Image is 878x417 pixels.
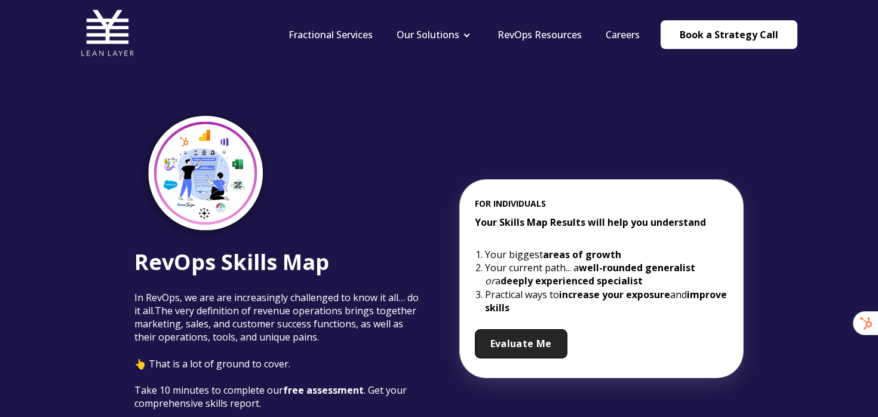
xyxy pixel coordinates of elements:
div: Navigation Menu [277,28,652,41]
span: FOR INDIVIDUALS [475,199,728,208]
strong: improve skills [485,288,727,314]
a: Fractional Services [288,28,373,41]
span: In RevOps, we are are increasingly challenged to know it all… do it all. [134,291,419,317]
span: free assessment [283,384,364,397]
img: Skills [134,105,274,244]
strong: well-rounded generalist [579,261,695,274]
em: or [485,274,495,287]
a: Book a Strategy Call [661,20,797,49]
li: Practical ways to and [485,288,728,315]
li: Your biggest [485,248,728,261]
span: 👆 That is a lot of ground to cover. Take 10 minutes to complete our . Get your comprehensive skil... [134,357,407,410]
a: Our Solutions [397,28,459,41]
li: Your current path... a a [485,261,728,288]
a: RevOps Resources [498,28,582,41]
span: RevOps Skills Map [134,247,329,277]
strong: areas of growth [543,248,621,261]
strong: deeply experienced specialist [501,274,643,287]
a: Evaluate Me [475,329,567,359]
span: Evaluate Me [490,337,552,350]
strong: Your Skills Map Results will help you understand [475,216,706,229]
a: Careers [606,28,640,41]
img: Lean Layer Logo [81,6,134,60]
span: The very definition of revenue operations brings together marketing, sales, and customer success ... [134,304,416,344]
strong: increase your exposure [559,288,670,301]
